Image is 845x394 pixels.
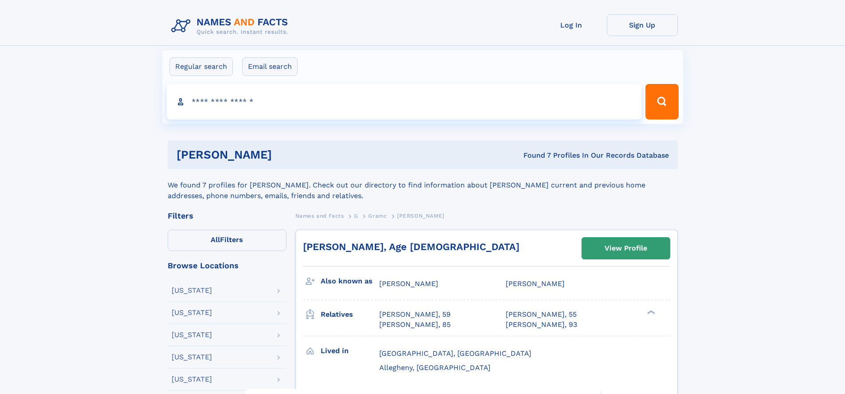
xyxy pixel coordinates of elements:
[506,320,577,330] a: [PERSON_NAME], 93
[167,84,642,119] input: search input
[397,213,444,219] span: [PERSON_NAME]
[172,309,212,316] div: [US_STATE]
[645,310,656,315] div: ❯
[168,14,295,38] img: Logo Names and Facts
[354,213,358,219] span: G
[172,287,212,294] div: [US_STATE]
[397,151,669,160] div: Found 7 Profiles In Our Records Database
[536,14,607,36] a: Log In
[379,349,531,358] span: [GEOGRAPHIC_DATA], [GEOGRAPHIC_DATA]
[506,279,565,288] span: [PERSON_NAME]
[168,212,287,220] div: Filters
[645,84,678,119] button: Search Button
[242,57,298,76] label: Email search
[303,241,519,252] a: [PERSON_NAME], Age [DEMOGRAPHIC_DATA]
[172,376,212,383] div: [US_STATE]
[582,238,670,259] a: View Profile
[379,363,491,372] span: Allegheny, [GEOGRAPHIC_DATA]
[368,210,387,221] a: Gramc
[354,210,358,221] a: G
[172,354,212,361] div: [US_STATE]
[168,230,287,251] label: Filters
[172,331,212,338] div: [US_STATE]
[168,262,287,270] div: Browse Locations
[607,14,678,36] a: Sign Up
[605,238,647,259] div: View Profile
[368,213,387,219] span: Gramc
[211,235,220,244] span: All
[177,149,398,160] h1: [PERSON_NAME]
[379,310,451,319] a: [PERSON_NAME], 59
[321,307,379,322] h3: Relatives
[379,279,438,288] span: [PERSON_NAME]
[506,310,577,319] a: [PERSON_NAME], 55
[321,343,379,358] h3: Lived in
[169,57,233,76] label: Regular search
[295,210,344,221] a: Names and Facts
[321,274,379,289] h3: Also known as
[379,320,451,330] a: [PERSON_NAME], 85
[168,169,678,201] div: We found 7 profiles for [PERSON_NAME]. Check out our directory to find information about [PERSON_...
